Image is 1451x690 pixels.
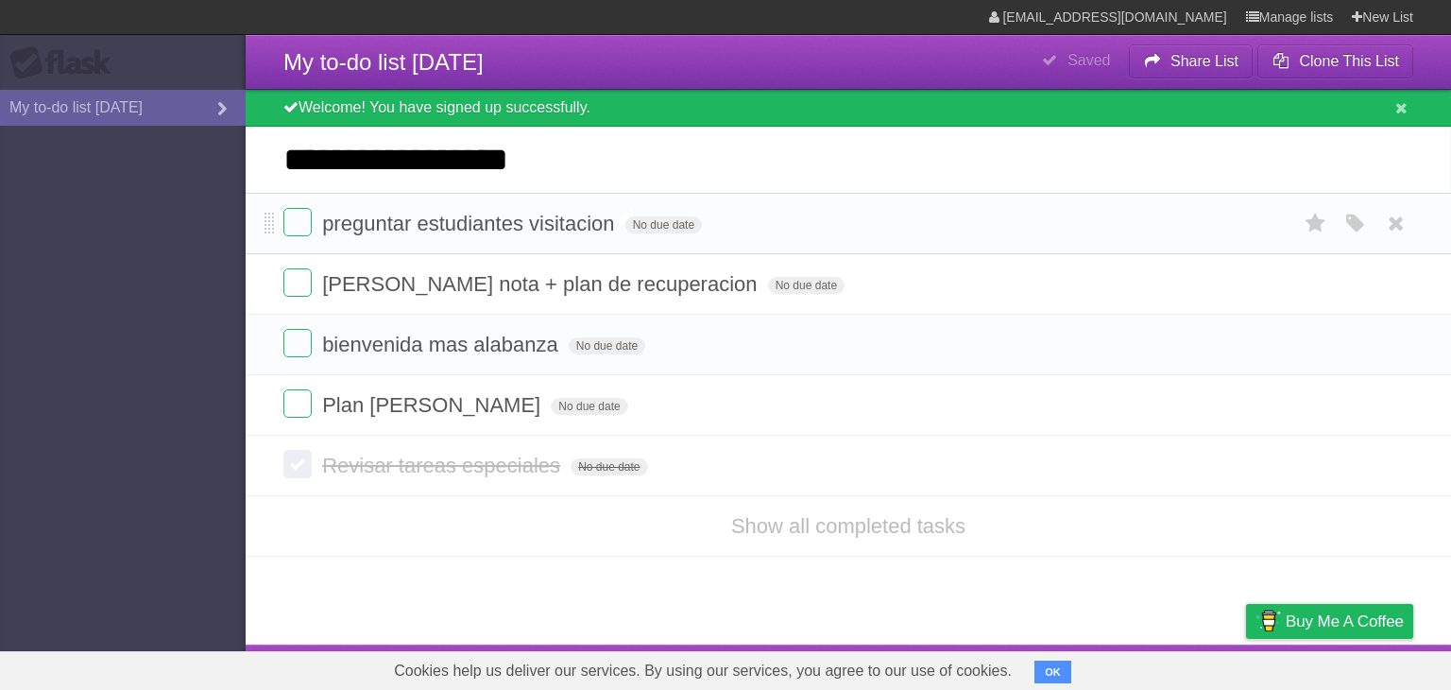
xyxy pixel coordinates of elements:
button: OK [1034,661,1071,683]
a: Privacy [1221,649,1271,685]
button: Share List [1129,44,1254,78]
a: Suggest a feature [1294,649,1413,685]
span: Cookies help us deliver our services. By using our services, you agree to our use of cookies. [375,652,1031,690]
b: Share List [1170,53,1238,69]
a: About [995,649,1034,685]
span: [PERSON_NAME] nota + plan de recuperacion [322,272,761,296]
div: Welcome! You have signed up successfully. [246,90,1451,127]
b: Clone This List [1299,53,1399,69]
span: No due date [768,277,845,294]
span: No due date [551,398,627,415]
a: Show all completed tasks [731,514,965,538]
a: Buy me a coffee [1246,604,1413,639]
span: No due date [625,216,702,233]
span: Revisar tareas especiales [322,454,565,477]
span: No due date [569,337,645,354]
span: preguntar estudiantes visitacion [322,212,619,235]
a: Developers [1057,649,1134,685]
img: Buy me a coffee [1255,605,1281,637]
b: Saved [1067,52,1110,68]
div: Flask [9,46,123,80]
label: Done [283,268,312,297]
span: My to-do list [DATE] [283,49,484,75]
label: Done [283,450,312,478]
span: Buy me a coffee [1286,605,1404,638]
button: Clone This List [1257,44,1413,78]
label: Done [283,329,312,357]
label: Done [283,389,312,418]
span: Plan [PERSON_NAME] [322,393,545,417]
span: bienvenida mas alabanza [322,333,563,356]
span: No due date [571,458,647,475]
a: Terms [1157,649,1199,685]
label: Star task [1298,208,1334,239]
label: Done [283,208,312,236]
